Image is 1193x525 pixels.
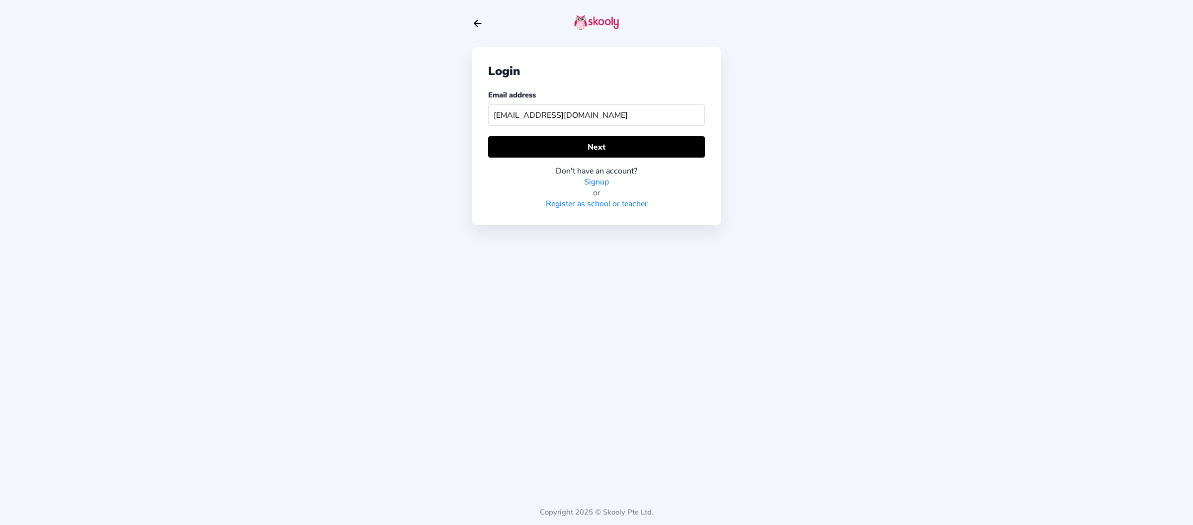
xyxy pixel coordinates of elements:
button: Next [488,136,705,158]
a: Register as school or teacher [546,198,648,209]
div: Don't have an account? [488,166,705,176]
div: or [488,187,705,198]
button: arrow back outline [472,18,483,29]
a: Signup [584,176,609,187]
img: skooly-logo.png [574,14,619,30]
input: Your email address [488,104,705,126]
label: Email address [488,90,536,100]
div: Login [488,63,705,79]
